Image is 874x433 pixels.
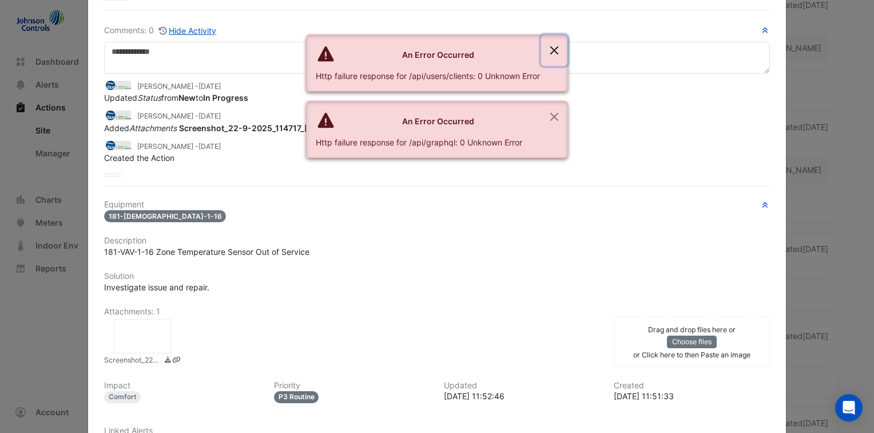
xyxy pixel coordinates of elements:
[104,109,133,121] img: D&E Air Conditioning
[316,70,540,82] div: Http failure response for /api/users/clients: 0 Unknown Error
[104,123,388,133] span: Added
[316,136,540,148] div: Http failure response for /api/graphql: 0 Unknown Error
[104,24,217,37] div: Comments: 0
[104,247,309,257] span: 181-VAV-1-16 Zone Temperature Sensor Out of Service
[104,282,209,292] span: Investigate issue and repair.
[835,394,863,422] div: Open Intercom Messenger
[203,93,248,103] strong: In Progress
[104,210,227,222] span: 181-[DEMOGRAPHIC_DATA]-1-16
[444,390,600,402] div: [DATE] 11:52:46
[648,325,736,334] small: Drag and drop files here or
[179,123,388,133] strong: Screenshot_22-9-2025_114717_[TECHNICAL_ID].jpeg
[137,93,161,103] em: Status
[164,355,172,367] a: Download
[274,381,430,391] h6: Priority
[444,381,600,391] h6: Updated
[104,200,770,210] h6: Equipment
[402,50,474,60] strong: An Error Occurred
[178,93,196,103] strong: New
[198,112,221,120] span: 2025-09-22 11:51:54
[198,82,221,90] span: 2025-09-22 11:52:46
[633,351,750,359] small: or Click here to then Paste an image
[104,307,770,317] h6: Attachments: 1
[104,236,770,246] h6: Description
[541,35,567,66] button: Close
[158,24,217,37] button: Hide Activity
[614,381,770,391] h6: Created
[104,139,133,152] img: D&E Air Conditioning
[402,116,474,126] strong: An Error Occurred
[541,101,567,132] button: Close
[104,391,141,403] div: Comfort
[104,79,133,92] img: D&E Air Conditioning
[137,111,221,121] small: [PERSON_NAME] -
[104,93,248,103] span: Updated from to
[137,81,221,92] small: [PERSON_NAME] -
[137,141,221,152] small: [PERSON_NAME] -
[614,390,770,402] div: [DATE] 11:51:33
[198,142,221,151] span: 2025-09-22 11:51:33
[104,355,161,367] small: Screenshot_22-9-2025_114717_144.139.151.247.jpeg
[172,355,181,367] a: Copy link to clipboard
[667,336,717,348] button: Choose files
[114,319,171,353] div: Screenshot_22-9-2025_114717_144.139.151.247.jpeg
[104,153,174,163] span: Created the Action
[274,391,319,403] div: P3 Routine
[129,123,177,133] em: Attachments
[104,271,770,281] h6: Solution
[104,381,260,391] h6: Impact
